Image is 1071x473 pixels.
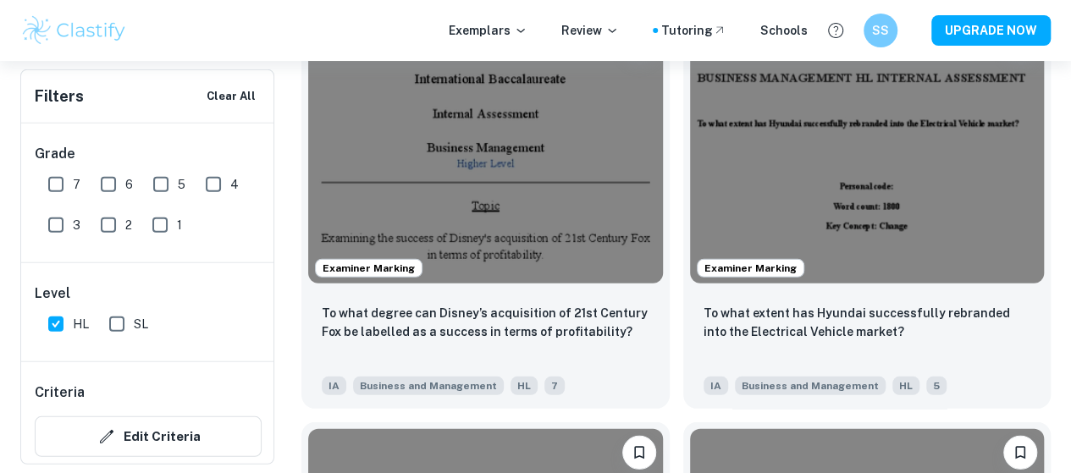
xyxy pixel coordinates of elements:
[683,12,1052,410] a: Examiner MarkingBookmarkTo what extent has Hyundai successfully rebranded into the Electrical Veh...
[544,377,565,395] span: 7
[177,216,182,234] span: 1
[760,21,808,40] a: Schools
[73,175,80,194] span: 7
[35,144,262,164] h6: Grade
[698,261,803,276] span: Examiner Marking
[322,304,649,341] p: To what degree can Disney’s acquisition of 21st Century Fox be labelled as a success in terms of ...
[301,12,670,410] a: Examiner MarkingBookmarkTo what degree can Disney’s acquisition of 21st Century Fox be labelled a...
[35,382,85,403] h6: Criteria
[690,19,1045,284] img: Business and Management IA example thumbnail: To what extent has Hyundai successfully
[322,377,346,395] span: IA
[622,436,656,470] button: Bookmark
[125,216,132,234] span: 2
[735,377,886,395] span: Business and Management
[864,14,897,47] button: SS
[511,377,538,395] span: HL
[704,304,1031,341] p: To what extent has Hyundai successfully rebranded into the Electrical Vehicle market?
[926,377,947,395] span: 5
[73,216,80,234] span: 3
[931,15,1051,46] button: UPGRADE NOW
[821,16,850,45] button: Help and Feedback
[871,21,891,40] h6: SS
[449,21,527,40] p: Exemplars
[661,21,726,40] a: Tutoring
[178,175,185,194] span: 5
[35,85,84,108] h6: Filters
[1003,436,1037,470] button: Bookmark
[230,175,239,194] span: 4
[202,84,260,109] button: Clear All
[353,377,504,395] span: Business and Management
[20,14,128,47] img: Clastify logo
[35,416,262,457] button: Edit Criteria
[561,21,619,40] p: Review
[73,315,89,333] span: HL
[704,377,728,395] span: IA
[892,377,919,395] span: HL
[308,19,663,284] img: Business and Management IA example thumbnail: To what degree can Disney’s acquisition
[316,261,422,276] span: Examiner Marking
[125,175,133,194] span: 6
[134,315,148,333] span: SL
[35,283,262,304] h6: Level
